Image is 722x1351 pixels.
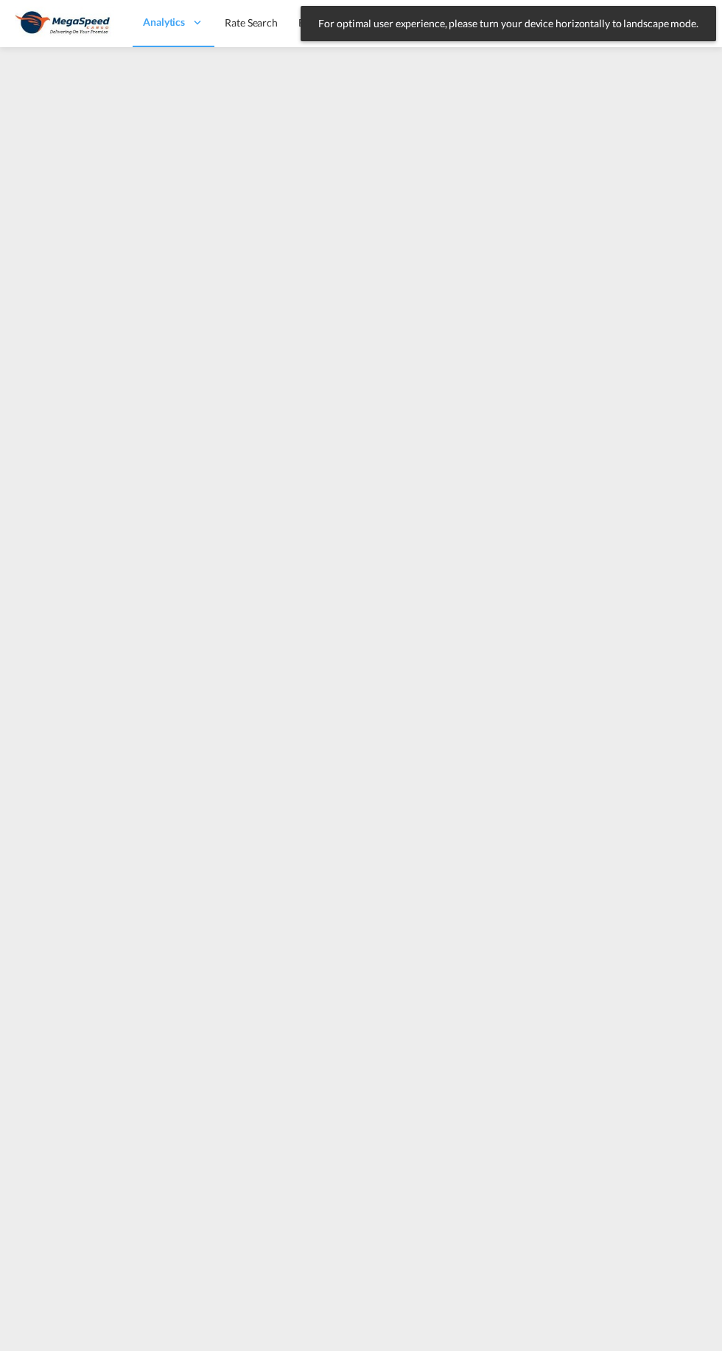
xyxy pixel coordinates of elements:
span: Rate Search [225,16,278,29]
span: For optimal user experience, please turn your device horizontally to landscape mode. [314,16,703,31]
img: ad002ba0aea611eda5429768204679d3.JPG [15,7,114,40]
span: Analytics [143,15,185,29]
